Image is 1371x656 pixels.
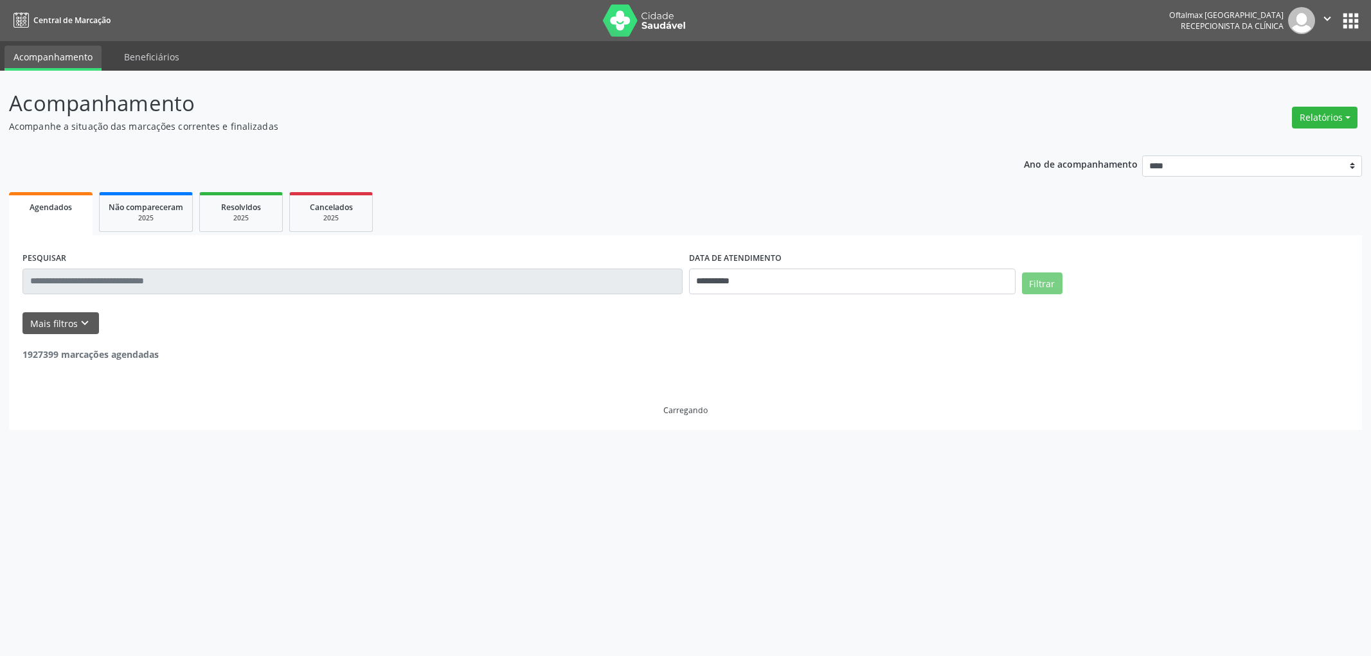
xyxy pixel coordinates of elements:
[310,202,353,213] span: Cancelados
[30,202,72,213] span: Agendados
[299,213,363,223] div: 2025
[4,46,102,71] a: Acompanhamento
[1288,7,1315,34] img: img
[78,316,92,330] i: keyboard_arrow_down
[22,312,99,335] button: Mais filtroskeyboard_arrow_down
[1320,12,1334,26] i: 
[109,202,183,213] span: Não compareceram
[9,10,111,31] a: Central de Marcação
[1181,21,1284,31] span: Recepcionista da clínica
[1292,107,1358,129] button: Relatórios
[109,213,183,223] div: 2025
[209,213,273,223] div: 2025
[1340,10,1362,32] button: apps
[9,87,956,120] p: Acompanhamento
[1022,272,1062,294] button: Filtrar
[663,405,708,416] div: Carregando
[33,15,111,26] span: Central de Marcação
[1315,7,1340,34] button: 
[115,46,188,68] a: Beneficiários
[221,202,261,213] span: Resolvidos
[22,249,66,269] label: PESQUISAR
[1024,155,1138,172] p: Ano de acompanhamento
[1169,10,1284,21] div: Oftalmax [GEOGRAPHIC_DATA]
[9,120,956,133] p: Acompanhe a situação das marcações correntes e finalizadas
[22,348,159,360] strong: 1927399 marcações agendadas
[689,249,782,269] label: DATA DE ATENDIMENTO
